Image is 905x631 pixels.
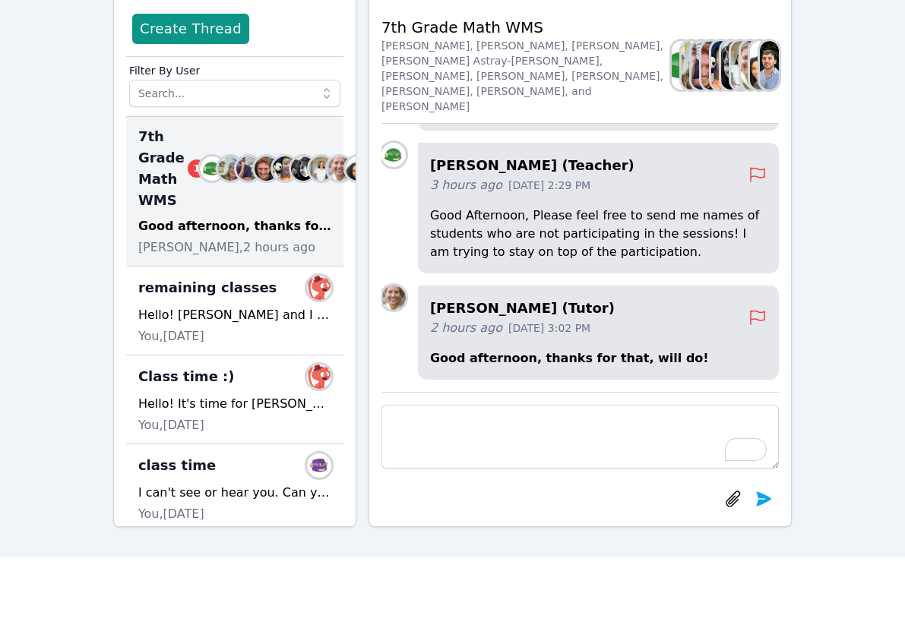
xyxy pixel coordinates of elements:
[138,217,331,235] div: Good afternoon, thanks for that, will do!
[126,117,343,267] div: 7th Grade Math WMS1Kaitlyn HallSarah SkonickiZachary D'EspositoVincent Astray-CanedaPeggy KoutasC...
[682,41,701,90] img: Sarah Skonicki
[430,298,748,319] h4: [PERSON_NAME] (Tutor)
[236,156,261,181] img: Zachary D'Esposito
[307,276,331,300] img: Camila Ascencio
[138,277,277,298] span: remaining classes
[255,156,279,181] img: Vincent Astray-Caneda
[132,14,249,44] button: Create Thread
[346,156,370,181] img: Michelle Dupin
[126,267,343,355] div: remaining classesCamila AscencioHello! [PERSON_NAME] and I only have 2 more sessions together for...
[430,349,767,368] p: Good afternoon, thanks for that, will do!
[138,126,206,211] span: 7th Grade Math WMS
[711,41,730,90] img: Peggy Koutas
[129,80,340,107] input: Search...
[138,455,216,476] span: class time
[138,416,204,434] span: You, [DATE]
[381,286,406,310] img: Diana Andrade
[721,41,740,90] img: Courtney Maher
[138,505,204,523] span: You, [DATE]
[430,319,502,337] span: 2 hours ago
[218,156,242,181] img: Sarah Skonicki
[508,178,590,193] span: [DATE] 2:29 PM
[307,453,331,478] img: Arizbeth Rodriguez
[138,484,331,502] div: I can't see or hear you. Can you refresh?
[126,355,343,444] div: Class time :)Camila AscencioHello! It's time for [PERSON_NAME]'s math tutoring session. :)You,[DATE]
[138,306,331,324] div: Hello! [PERSON_NAME] and I only have 2 more sessions together for Airtutors, [DATE] the 28th and ...
[200,156,224,181] img: Kaitlyn Hall
[188,159,206,178] span: 1
[672,41,691,90] img: Kaitlyn Hall
[328,156,352,181] img: Diana Andrade
[701,41,720,90] img: Vincent Astray-Caneda
[430,155,748,176] h4: [PERSON_NAME] (Teacher)
[126,444,343,533] div: class timeArizbeth RodriguezI can't see or hear you. Can you refresh?You,[DATE]
[138,366,235,387] span: Class time :)
[138,238,315,257] span: [PERSON_NAME], 2 hours ago
[138,327,204,345] span: You, [DATE]
[129,57,340,80] label: Filter By User
[750,41,769,90] img: Michelle Dupin
[381,17,672,38] h2: 7th Grade Math WMS
[381,405,779,469] textarea: To enrich screen reader interactions, please activate Accessibility in Grammarly extension settings
[307,364,331,389] img: Camila Ascencio
[430,207,767,261] p: Good Afternoon, Please feel free to send me names of students who are not participating in the se...
[291,156,315,181] img: Courtney Maher
[741,41,760,90] img: Diana Andrade
[430,176,502,194] span: 3 hours ago
[760,41,779,90] img: Franco Uribe-Rheinbolt
[508,320,590,336] span: [DATE] 3:02 PM
[309,156,334,181] img: Adrinna Beltre
[138,395,331,413] div: Hello! It's time for [PERSON_NAME]'s math tutoring session. :)
[731,41,750,90] img: Adrinna Beltre
[381,38,672,114] div: [PERSON_NAME], [PERSON_NAME], [PERSON_NAME], [PERSON_NAME] Astray-[PERSON_NAME], [PERSON_NAME], [...
[691,41,710,90] img: Zachary D'Esposito
[381,143,406,167] img: Kaitlyn Hall
[273,156,297,181] img: Peggy Koutas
